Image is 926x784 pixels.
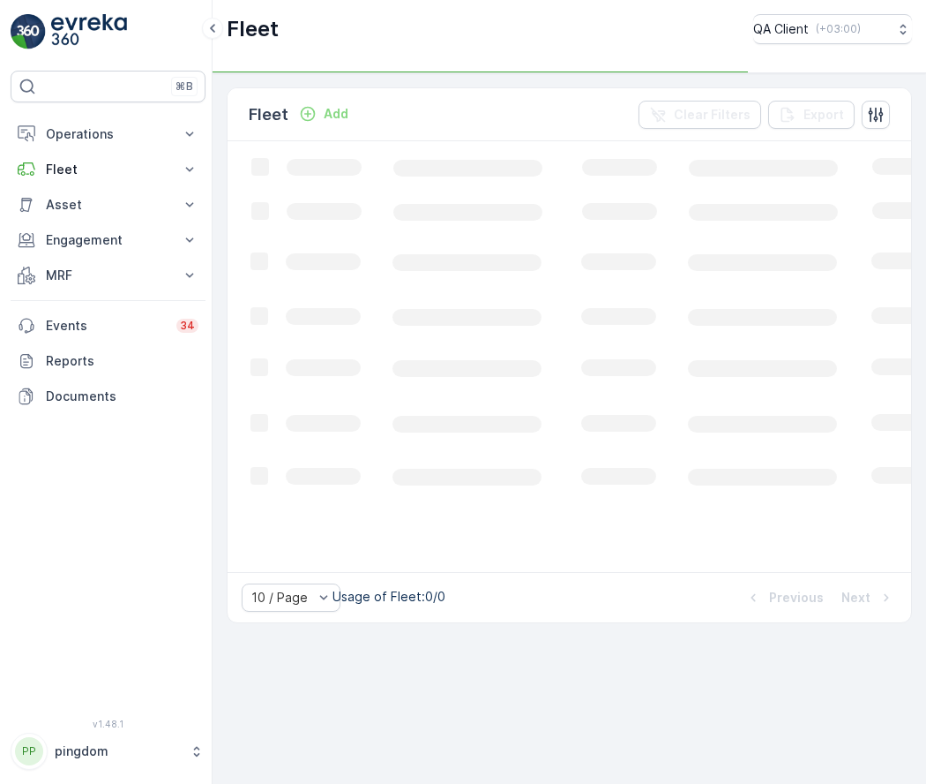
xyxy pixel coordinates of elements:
[249,102,288,127] p: Fleet
[46,125,170,143] p: Operations
[51,14,127,49] img: logo_light-DOdMpM7g.png
[743,587,825,608] button: Previous
[11,343,205,379] a: Reports
[46,196,170,214] p: Asset
[46,352,198,370] p: Reports
[11,117,205,152] button: Operations
[753,14,912,44] button: QA Client(+03:00)
[768,101,855,129] button: Export
[332,588,445,606] p: Usage of Fleet : 0/0
[803,106,844,124] p: Export
[11,733,205,770] button: PPpingdom
[11,187,205,222] button: Asset
[840,587,897,608] button: Next
[11,719,205,729] span: v 1.48.1
[55,743,181,760] p: pingdom
[46,161,170,178] p: Fleet
[227,15,279,43] p: Fleet
[11,379,205,414] a: Documents
[46,388,198,405] p: Documents
[180,319,195,333] p: 34
[46,267,170,284] p: MRF
[11,14,46,49] img: logo
[11,258,205,293] button: MRF
[324,105,348,123] p: Add
[292,103,355,124] button: Add
[11,308,205,343] a: Events34
[11,222,205,258] button: Engagement
[46,317,166,335] p: Events
[769,589,824,607] p: Previous
[638,101,761,129] button: Clear Filters
[753,20,809,38] p: QA Client
[175,79,193,94] p: ⌘B
[816,22,861,36] p: ( +03:00 )
[46,231,170,249] p: Engagement
[11,152,205,187] button: Fleet
[15,737,43,765] div: PP
[841,589,870,607] p: Next
[674,106,751,124] p: Clear Filters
